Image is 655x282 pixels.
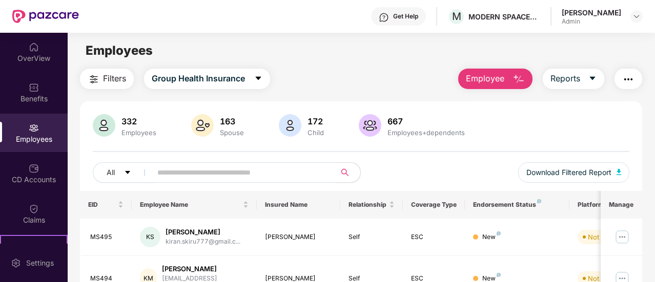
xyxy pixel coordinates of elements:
[335,162,361,183] button: search
[162,264,249,274] div: [PERSON_NAME]
[452,10,461,23] span: M
[29,163,39,173] img: svg+xml;base64,PHN2ZyBpZD0iQ0RfQWNjb3VudHMiIGRhdGEtbmFtZT0iQ0QgQWNjb3VudHMiIHhtbG5zPSJodHRwOi8vd3...
[103,72,126,85] span: Filters
[385,128,467,137] div: Employees+dependents
[562,17,621,26] div: Admin
[166,227,240,237] div: [PERSON_NAME]
[166,237,240,247] div: kiran.skiru777@gmail.c...
[468,12,540,21] div: MODERN SPAACES VENTURES
[29,204,39,214] img: svg+xml;base64,PHN2ZyBpZD0iQ2xhaW0iIHhtbG5zPSJodHRwOi8vd3d3LnczLm9yZy8yMDAwL3N2ZyIgd2lkdGg9IjIwIi...
[359,114,381,137] img: svg+xml;base64,PHN2ZyB4bWxucz0iaHR0cDovL3d3dy53My5vcmcvMjAwMC9zdmciIHhtbG5zOnhsaW5rPSJodHRwOi8vd3...
[29,82,39,93] img: svg+xml;base64,PHN2ZyBpZD0iQmVuZWZpdHMiIHhtbG5zPSJodHRwOi8vd3d3LnczLm9yZy8yMDAwL3N2ZyIgd2lkdGg9Ij...
[152,72,245,85] span: Group Health Insurance
[513,73,525,85] img: svg+xml;base64,PHN2ZyB4bWxucz0iaHR0cDovL3d3dy53My5vcmcvMjAwMC9zdmciIHhtbG5zOnhsaW5rPSJodHRwOi8vd3...
[80,191,132,219] th: EID
[305,116,326,126] div: 172
[562,8,621,17] div: [PERSON_NAME]
[88,73,100,85] img: svg+xml;base64,PHN2ZyB4bWxucz0iaHR0cDovL3d3dy53My5vcmcvMjAwMC9zdmciIHdpZHRoPSIyNCIgaGVpZ2h0PSIyNC...
[218,116,246,126] div: 163
[29,123,39,133] img: svg+xml;base64,PHN2ZyBpZD0iRW1wbG95ZWVzIiB4bWxucz0iaHR0cDovL3d3dy53My5vcmcvMjAwMC9zdmciIHdpZHRoPS...
[588,232,625,242] div: Not Verified
[473,201,561,209] div: Endorsement Status
[335,168,355,177] span: search
[265,232,332,242] div: [PERSON_NAME]
[86,43,153,58] span: Employees
[588,74,597,83] span: caret-down
[622,73,634,85] img: svg+xml;base64,PHN2ZyB4bWxucz0iaHR0cDovL3d3dy53My5vcmcvMjAwMC9zdmciIHdpZHRoPSIyNCIgaGVpZ2h0PSIyNC...
[124,169,131,177] span: caret-down
[107,167,115,178] span: All
[349,232,395,242] div: Self
[482,232,501,242] div: New
[466,72,504,85] span: Employee
[132,191,257,219] th: Employee Name
[12,10,79,23] img: New Pazcare Logo
[191,114,214,137] img: svg+xml;base64,PHN2ZyB4bWxucz0iaHR0cDovL3d3dy53My5vcmcvMjAwMC9zdmciIHhtbG5zOnhsaW5rPSJodHRwOi8vd3...
[411,232,457,242] div: ESC
[11,258,21,268] img: svg+xml;base64,PHN2ZyBpZD0iU2V0dGluZy0yMHgyMCIgeG1sbnM9Imh0dHA6Ly93d3cudzMub3JnLzIwMDAvc3ZnIiB3aW...
[119,116,158,126] div: 332
[601,191,642,219] th: Manage
[254,74,262,83] span: caret-down
[93,162,155,183] button: Allcaret-down
[90,232,124,242] div: MS495
[218,128,246,137] div: Spouse
[257,191,340,219] th: Insured Name
[140,201,241,209] span: Employee Name
[497,273,501,277] img: svg+xml;base64,PHN2ZyB4bWxucz0iaHR0cDovL3d3dy53My5vcmcvMjAwMC9zdmciIHdpZHRoPSI4IiBoZWlnaHQ9IjgiIH...
[23,258,57,268] div: Settings
[93,114,115,137] img: svg+xml;base64,PHN2ZyB4bWxucz0iaHR0cDovL3d3dy53My5vcmcvMjAwMC9zdmciIHhtbG5zOnhsaW5rPSJodHRwOi8vd3...
[393,12,418,20] div: Get Help
[379,12,389,23] img: svg+xml;base64,PHN2ZyBpZD0iSGVscC0zMngzMiIgeG1sbnM9Imh0dHA6Ly93d3cudzMub3JnLzIwMDAvc3ZnIiB3aWR0aD...
[550,72,580,85] span: Reports
[340,191,403,219] th: Relationship
[88,201,116,209] span: EID
[578,201,634,209] div: Platform Status
[80,69,134,89] button: Filters
[518,162,630,183] button: Download Filtered Report
[617,169,622,175] img: svg+xml;base64,PHN2ZyB4bWxucz0iaHR0cDovL3d3dy53My5vcmcvMjAwMC9zdmciIHhtbG5zOnhsaW5rPSJodHRwOi8vd3...
[497,231,501,235] img: svg+xml;base64,PHN2ZyB4bWxucz0iaHR0cDovL3d3dy53My5vcmcvMjAwMC9zdmciIHdpZHRoPSI4IiBoZWlnaHQ9IjgiIH...
[458,69,533,89] button: Employee
[140,227,160,247] div: KS
[526,167,611,178] span: Download Filtered Report
[614,229,630,245] img: manageButton
[349,201,387,209] span: Relationship
[119,128,158,137] div: Employees
[632,12,641,20] img: svg+xml;base64,PHN2ZyBpZD0iRHJvcGRvd24tMzJ4MzIiIHhtbG5zPSJodHRwOi8vd3d3LnczLm9yZy8yMDAwL3N2ZyIgd2...
[305,128,326,137] div: Child
[403,191,465,219] th: Coverage Type
[543,69,604,89] button: Reportscaret-down
[385,116,467,126] div: 667
[144,69,270,89] button: Group Health Insurancecaret-down
[279,114,301,137] img: svg+xml;base64,PHN2ZyB4bWxucz0iaHR0cDovL3d3dy53My5vcmcvMjAwMC9zdmciIHhtbG5zOnhsaW5rPSJodHRwOi8vd3...
[537,199,541,203] img: svg+xml;base64,PHN2ZyB4bWxucz0iaHR0cDovL3d3dy53My5vcmcvMjAwMC9zdmciIHdpZHRoPSI4IiBoZWlnaHQ9IjgiIH...
[29,42,39,52] img: svg+xml;base64,PHN2ZyBpZD0iSG9tZSIgeG1sbnM9Imh0dHA6Ly93d3cudzMub3JnLzIwMDAvc3ZnIiB3aWR0aD0iMjAiIG...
